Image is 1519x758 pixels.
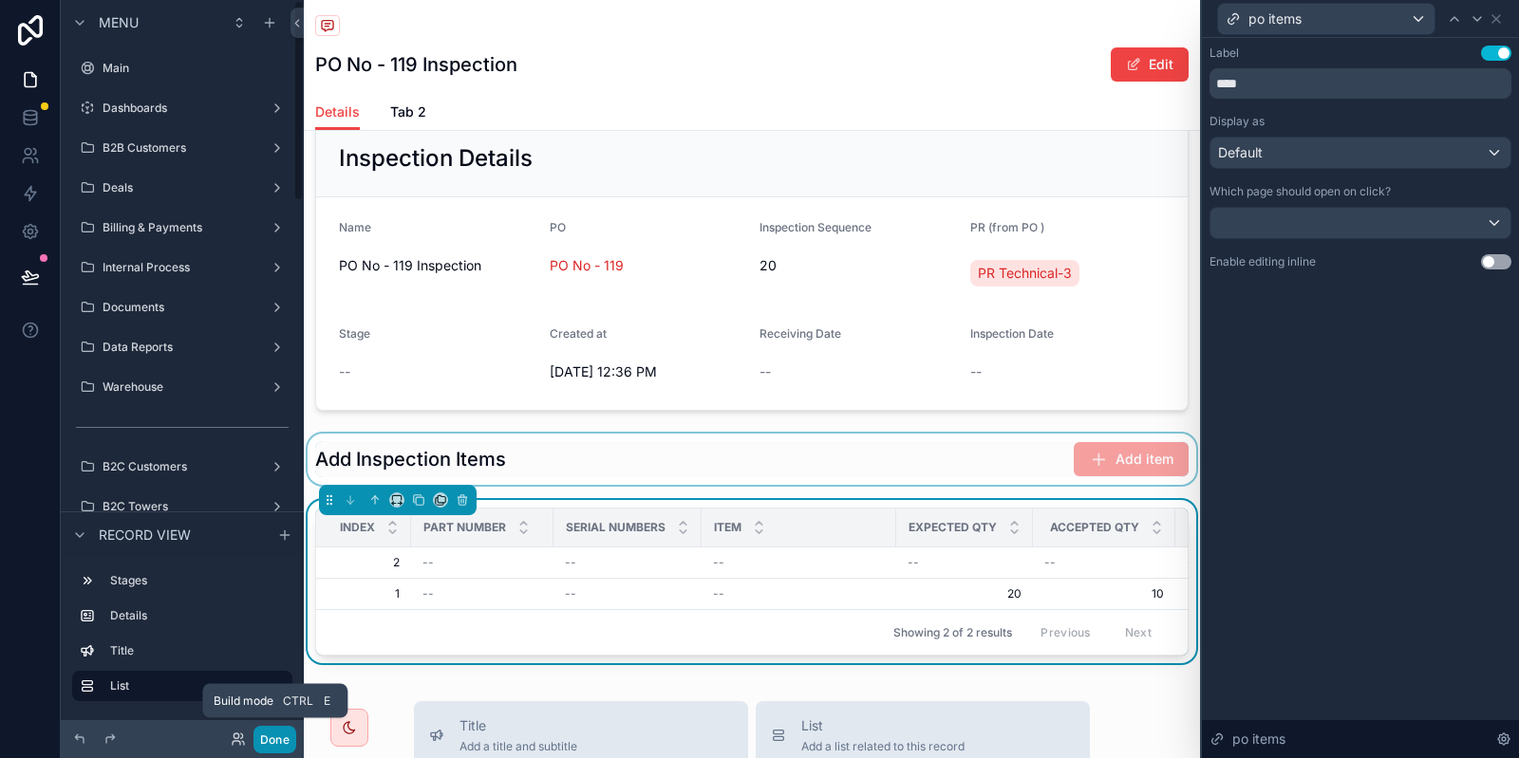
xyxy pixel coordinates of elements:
[713,555,885,570] a: --
[1210,184,1391,199] label: Which page should open on click?
[72,213,292,243] a: Billing & Payments
[713,555,724,570] span: --
[893,625,1012,640] span: Showing 2 of 2 results
[1248,9,1302,28] span: po items
[565,586,690,601] a: --
[339,555,400,570] a: 2
[565,586,576,601] span: --
[390,95,426,133] a: Tab 2
[1232,730,1285,749] span: po items
[565,555,576,570] span: --
[72,452,292,482] a: B2C Customers
[908,586,1022,601] a: 20
[908,555,919,570] span: --
[103,499,262,514] label: B2C Towers
[1111,47,1189,82] button: Edit
[103,220,262,235] label: Billing & Payments
[1210,137,1511,169] button: Default
[72,133,292,163] a: B2B Customers
[103,61,289,76] label: Main
[103,260,262,275] label: Internal Process
[1217,3,1435,35] button: po items
[565,555,690,570] a: --
[214,693,273,709] span: Build mode
[1044,586,1164,601] a: 10
[1187,586,1306,601] a: 10
[315,95,360,131] a: Details
[72,93,292,123] a: Dashboards
[315,102,360,121] span: Details
[110,678,277,693] label: List
[319,693,334,709] span: E
[72,332,292,362] a: Data Reports
[103,140,262,156] label: B2B Customers
[99,13,139,32] span: Menu
[61,557,304,720] div: scrollable content
[315,51,517,78] h1: PO No - 119 Inspection
[422,586,542,601] a: --
[103,180,262,195] label: Deals
[339,586,400,601] a: 1
[459,739,577,754] span: Add a title and subtitle
[1210,114,1265,129] label: Display as
[103,101,262,116] label: Dashboards
[340,520,375,535] span: Index
[1218,143,1263,162] span: Default
[1044,555,1056,570] span: --
[422,586,434,601] span: --
[72,252,292,283] a: Internal Process
[110,573,285,588] label: Stages
[72,491,292,522] a: B2C Towers
[1187,555,1198,570] span: --
[99,526,191,545] span: Record view
[566,520,666,535] span: Serial Numbers
[72,292,292,323] a: Documents
[423,520,506,535] span: Part number
[1210,254,1316,269] div: Enable editing inline
[909,520,997,535] span: Expected QTY
[110,643,285,658] label: Title
[72,53,292,83] a: Main
[1210,46,1239,61] div: Label
[713,586,885,601] a: --
[103,340,262,355] label: Data Reports
[908,555,1022,570] a: --
[1187,555,1306,570] a: --
[72,173,292,203] a: Deals
[801,739,965,754] span: Add a list related to this record
[459,716,577,735] span: Title
[72,372,292,402] a: Warehouse
[281,692,315,711] span: Ctrl
[1050,520,1139,535] span: Accepted QTY
[253,726,296,753] button: Done
[422,555,542,570] a: --
[1044,555,1164,570] a: --
[103,300,262,315] label: Documents
[714,520,741,535] span: Item
[103,379,262,395] label: Warehouse
[110,608,285,623] label: Details
[103,459,262,474] label: B2C Customers
[422,555,434,570] span: --
[713,586,724,601] span: --
[801,716,965,735] span: List
[390,102,426,121] span: Tab 2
